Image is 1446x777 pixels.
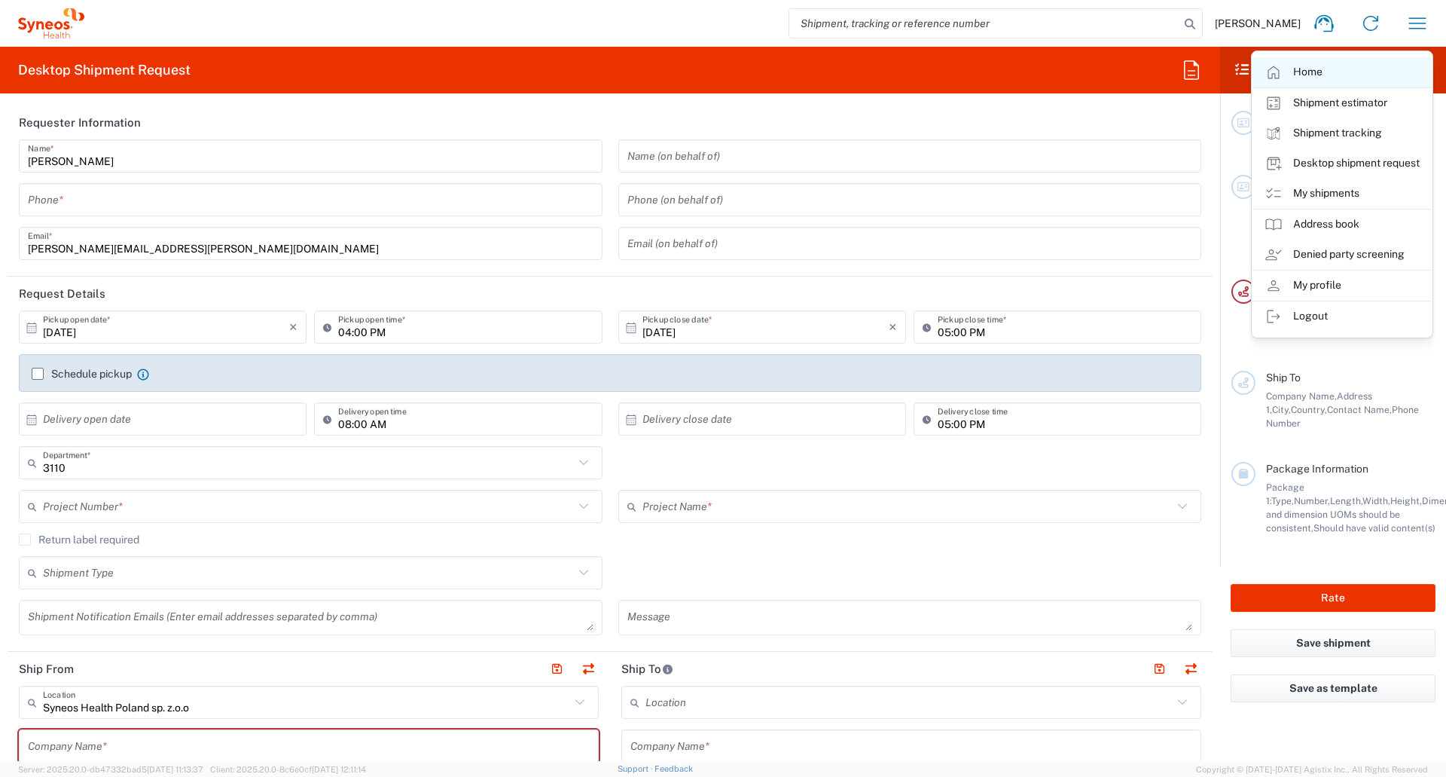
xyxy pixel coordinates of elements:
[1266,463,1368,475] span: Package Information
[789,9,1179,38] input: Shipment, tracking or reference number
[19,534,139,546] label: Return label required
[1390,495,1422,506] span: Height,
[1266,390,1337,402] span: Company Name,
[1252,240,1432,270] a: Denied party screening
[1252,210,1432,240] a: Address book
[32,368,132,380] label: Schedule pickup
[1234,61,1386,79] h2: Shipment Checklist
[1252,179,1432,209] a: My shipments
[147,765,203,774] span: [DATE] 11:13:37
[1196,763,1428,776] span: Copyright © [DATE]-[DATE] Agistix Inc., All Rights Reserved
[210,765,366,774] span: Client: 2025.20.0-8c6e0cf
[1330,495,1362,506] span: Length,
[1266,372,1301,384] span: Ship To
[312,765,366,774] span: [DATE] 12:11:14
[19,115,141,130] h2: Requester Information
[1313,522,1435,534] span: Should have valid content(s)
[19,286,105,301] h2: Request Details
[1271,495,1294,506] span: Type,
[889,315,897,339] i: ×
[1231,584,1435,612] button: Rate
[19,662,74,677] h2: Ship From
[1231,629,1435,657] button: Save shipment
[1266,482,1304,506] span: Package 1:
[1294,495,1330,506] span: Number,
[289,315,297,339] i: ×
[18,61,191,79] h2: Desktop Shipment Request
[618,764,655,773] a: Support
[1291,404,1327,415] span: Country,
[1252,118,1432,148] a: Shipment tracking
[1362,495,1390,506] span: Width,
[1327,404,1392,415] span: Contact Name,
[621,662,673,677] h2: Ship To
[1215,17,1301,30] span: [PERSON_NAME]
[18,765,203,774] span: Server: 2025.20.0-db47332bad5
[1231,675,1435,702] button: Save as template
[654,764,693,773] a: Feedback
[1252,271,1432,301] a: My profile
[1252,57,1432,87] a: Home
[1272,404,1291,415] span: City,
[1252,148,1432,179] a: Desktop shipment request
[1252,88,1432,118] a: Shipment estimator
[1252,301,1432,332] a: Logout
